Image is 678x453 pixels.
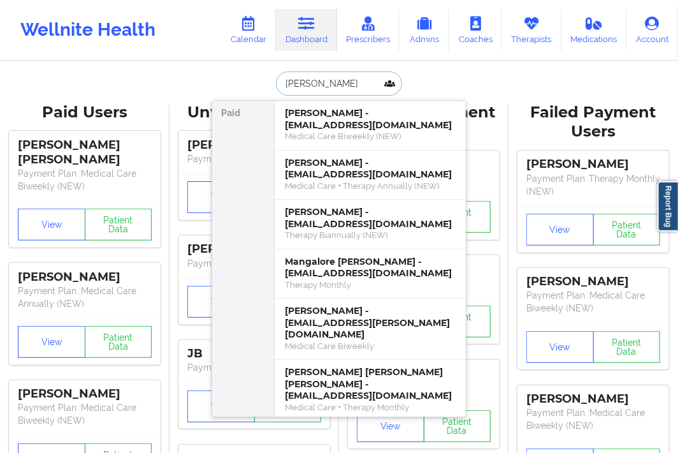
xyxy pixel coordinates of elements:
[187,242,321,256] div: [PERSON_NAME]
[424,410,491,442] button: Patient Data
[221,9,276,51] a: Calendar
[526,392,660,406] div: [PERSON_NAME]
[285,230,456,241] div: Therapy Biannually (NEW)
[18,387,152,401] div: [PERSON_NAME]
[85,326,152,358] button: Patient Data
[187,181,255,213] button: View
[626,9,678,51] a: Account
[276,9,337,51] a: Dashboard
[187,286,255,318] button: View
[526,157,660,172] div: [PERSON_NAME]
[658,181,678,232] a: Report Bug
[593,331,661,363] button: Patient Data
[526,214,594,246] button: View
[593,214,661,246] button: Patient Data
[502,9,561,51] a: Therapists
[285,157,456,181] div: [PERSON_NAME] - [EMAIL_ADDRESS][DOMAIN_NAME]
[187,152,321,165] p: Payment Plan : Unmatched Plan
[187,390,255,422] button: View
[526,406,660,432] p: Payment Plan : Medical Care Biweekly (NEW)
[18,401,152,427] p: Payment Plan : Medical Care Biweekly (NEW)
[187,346,321,361] div: JB
[285,256,456,279] div: Mangalore [PERSON_NAME] - [EMAIL_ADDRESS][DOMAIN_NAME]
[285,341,456,352] div: Medical Care Biweekly
[400,9,449,51] a: Admins
[517,103,669,142] div: Failed Payment Users
[285,402,456,413] div: Medical Care + Therapy Monthly
[526,274,660,289] div: [PERSON_NAME]
[9,103,161,123] div: Paid Users
[85,209,152,241] button: Patient Data
[187,138,321,152] div: [PERSON_NAME]
[285,107,456,131] div: [PERSON_NAME] - [EMAIL_ADDRESS][DOMAIN_NAME]
[526,289,660,315] p: Payment Plan : Medical Care Biweekly (NEW)
[18,326,85,358] button: View
[285,206,456,230] div: [PERSON_NAME] - [EMAIL_ADDRESS][DOMAIN_NAME]
[18,270,152,285] div: [PERSON_NAME]
[18,285,152,310] p: Payment Plan : Medical Care Annually (NEW)
[18,209,85,241] button: View
[526,172,660,198] p: Payment Plan : Therapy Monthly (NEW)
[187,361,321,374] p: Payment Plan : Unmatched Plan
[285,279,456,290] div: Therapy Monthly
[449,9,502,51] a: Coaches
[526,331,594,363] button: View
[178,103,330,123] div: Unverified Users
[187,257,321,270] p: Payment Plan : Unmatched Plan
[18,138,152,167] div: [PERSON_NAME] [PERSON_NAME]
[285,131,456,142] div: Medical Care Biweekly (NEW)
[285,181,456,191] div: Medical Care + Therapy Annually (NEW)
[561,9,627,51] a: Medications
[357,410,424,442] button: View
[18,167,152,193] p: Payment Plan : Medical Care Biweekly (NEW)
[285,366,456,402] div: [PERSON_NAME] [PERSON_NAME] [PERSON_NAME] - [EMAIL_ADDRESS][DOMAIN_NAME]
[337,9,400,51] a: Prescribers
[285,305,456,341] div: [PERSON_NAME] - [EMAIL_ADDRESS][PERSON_NAME][DOMAIN_NAME]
